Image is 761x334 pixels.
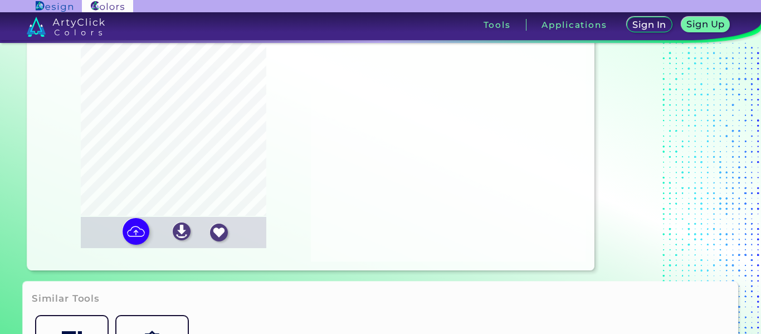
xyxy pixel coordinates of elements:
img: icon_download_white.svg [173,222,191,240]
img: logo_artyclick_colors_white.svg [27,17,105,37]
a: Sign Up [680,17,731,33]
img: ArtyClick Design logo [36,1,73,12]
h3: Tools [484,21,511,29]
h3: Similar Tools [32,292,100,306]
h5: Sign In [632,20,667,30]
img: icon_favourite_white.svg [210,224,228,241]
img: icon picture [123,218,149,245]
h3: Applications [542,21,607,29]
h5: Sign Up [685,20,725,29]
a: Sign In [626,17,674,33]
